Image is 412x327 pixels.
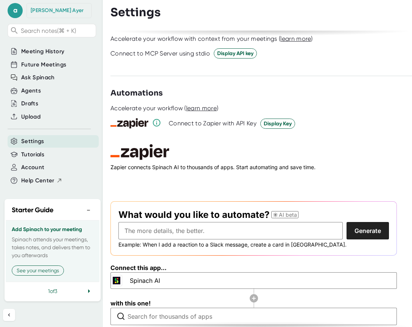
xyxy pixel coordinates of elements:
[260,119,295,129] button: Display Key
[12,265,64,276] button: See your meetings
[217,49,253,57] span: Display API key
[12,227,93,233] h3: Add Spinach to your meeting
[21,150,44,159] button: Tutorials
[21,99,38,108] button: Drafts
[186,105,217,112] span: learn more
[21,60,66,69] button: Future Meetings
[12,205,53,215] h2: Starter Guide
[12,236,93,259] p: Spinach attends your meetings, takes notes, and delivers them to you afterwards
[31,7,84,14] div: Aaron Ayer
[110,88,163,99] h3: Automations
[21,27,94,34] span: Search notes (⌘ + K)
[84,205,93,216] button: −
[21,86,41,95] button: Agents
[264,120,292,128] span: Display Key
[110,35,313,43] div: Accelerate your workflow with context from your meetings ( )
[110,6,161,19] h3: Settings
[8,3,23,18] span: a
[21,73,55,82] button: Ask Spinach
[110,50,210,57] div: Connect to MCP Server using stdio
[21,176,54,185] span: Help Center
[280,35,311,42] span: learn more
[21,47,64,56] button: Meeting History
[21,137,44,146] button: Settings
[3,309,15,321] button: Collapse sidebar
[21,176,62,185] button: Help Center
[169,120,257,127] div: Connect to Zapier with API Key
[21,113,40,121] button: Upload
[21,163,44,172] button: Account
[48,288,57,294] span: 1 of 3
[110,105,218,112] div: Accelerate your workflow ( )
[214,48,257,59] button: Display API key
